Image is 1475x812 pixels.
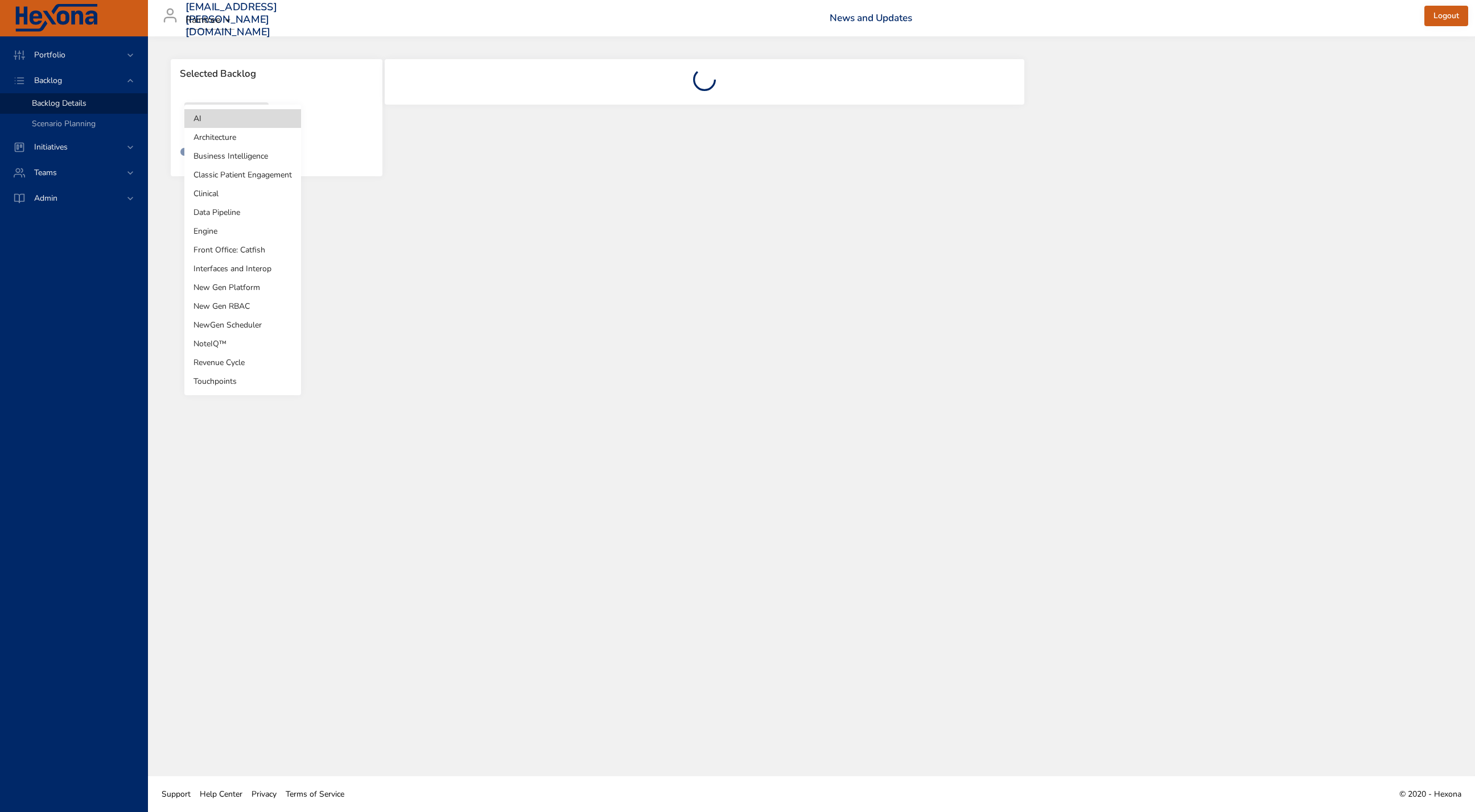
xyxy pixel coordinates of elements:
li: New Gen Platform [184,278,301,297]
li: Business Intelligence [184,147,301,165]
li: New Gen RBAC [184,297,301,316]
li: AI [184,109,301,128]
li: NoteIQ™ [184,334,301,353]
li: Front Office: Catfish [184,241,301,259]
li: Revenue Cycle [184,353,301,372]
li: NewGen Scheduler [184,316,301,334]
li: Engine [184,222,301,241]
li: Data Pipeline [184,203,301,222]
li: Clinical [184,184,301,203]
li: Architecture [184,128,301,147]
li: Touchpoints [184,372,301,391]
li: Classic Patient Engagement [184,165,301,184]
li: Interfaces and Interop [184,259,301,278]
